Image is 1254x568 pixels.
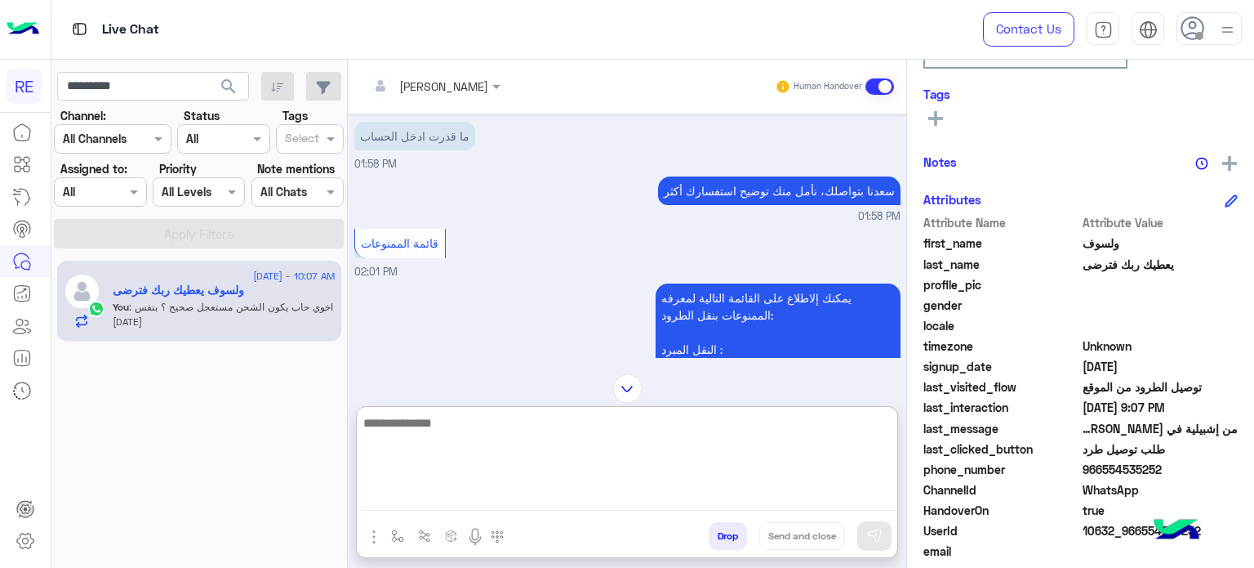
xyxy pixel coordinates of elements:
[1083,338,1238,355] span: Unknown
[184,107,220,124] label: Status
[923,235,1079,252] span: first_name
[64,273,100,310] img: defaultAdmin.png
[923,338,1079,355] span: timezone
[354,266,398,278] span: 02:01 PM
[159,160,197,177] label: Priority
[411,522,438,549] button: Trigger scenario
[113,301,333,328] span: اخوي حاب يكون الشحن مستعجل صحيح ؟ بنفس اليوم
[759,522,845,550] button: Send and close
[1139,20,1158,39] img: tab
[1083,522,1238,539] span: 10632_966554535252
[465,527,485,547] img: send voice note
[88,301,104,317] img: WhatsApp
[923,461,1079,478] span: phone_number
[1083,297,1238,314] span: null
[1083,441,1238,458] span: طلب توصيل طرد
[658,177,900,205] p: 23/8/2025, 1:58 PM
[923,522,1079,539] span: UserId
[923,420,1079,437] span: last_message
[1083,214,1238,231] span: Attribute Value
[923,481,1079,499] span: ChannelId
[69,19,90,39] img: tab
[354,158,397,170] span: 01:58 PM
[219,77,238,96] span: search
[1083,543,1238,560] span: null
[282,107,308,124] label: Tags
[1083,502,1238,519] span: true
[923,87,1238,101] h6: Tags
[923,317,1079,334] span: locale
[1083,399,1238,416] span: 2025-08-23T18:07:50.657Z
[1222,156,1237,171] img: add
[983,12,1074,47] a: Contact Us
[923,358,1079,375] span: signup_date
[438,522,465,549] button: create order
[113,284,244,297] h5: ولسوف يعطيك ربك فترضى
[1083,378,1238,396] span: توصيل الطرود من الموقع
[253,269,335,284] span: [DATE] - 10:07 AM
[1217,20,1238,40] img: profile
[1083,420,1238,437] span: من إشبيلية في الرياض الدمام
[113,301,129,313] span: You
[1083,317,1238,334] span: null
[923,502,1079,519] span: HandoverOn
[923,441,1079,458] span: last_clicked_button
[923,378,1079,396] span: last_visited_flow
[1083,358,1238,375] span: 2025-08-23T10:49:39.284Z
[364,527,384,547] img: send attachment
[923,399,1079,416] span: last_interaction
[923,154,957,169] h6: Notes
[923,192,981,207] h6: Attributes
[1148,503,1205,560] img: hulul-logo.png
[385,522,411,549] button: select flow
[858,209,900,225] span: 01:58 PM
[1083,481,1238,499] span: 2
[794,80,862,93] small: Human Handover
[923,543,1079,560] span: email
[491,530,504,543] img: make a call
[1195,157,1208,170] img: notes
[282,129,319,150] div: Select
[257,160,335,177] label: Note mentions
[7,69,42,104] div: RE
[391,530,404,543] img: select flow
[60,160,127,177] label: Assigned to:
[1083,235,1238,252] span: ولسوف
[361,236,438,250] span: قائمة الممنوعات
[923,256,1079,273] span: last_name
[54,219,344,248] button: Apply Filters
[923,276,1079,293] span: profile_pic
[102,19,159,41] p: Live Chat
[209,72,249,107] button: search
[923,297,1079,314] span: gender
[445,530,458,543] img: create order
[1087,12,1119,47] a: tab
[354,122,475,150] p: 23/8/2025, 1:58 PM
[866,528,883,544] img: send message
[1083,256,1238,273] span: يعطيك ربك فترضى
[1083,461,1238,478] span: 966554535252
[418,530,431,543] img: Trigger scenario
[60,107,106,124] label: Channel:
[923,214,1079,231] span: Attribute Name
[613,374,642,403] img: scroll
[1094,20,1113,39] img: tab
[709,522,747,550] button: Drop
[7,12,39,47] img: Logo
